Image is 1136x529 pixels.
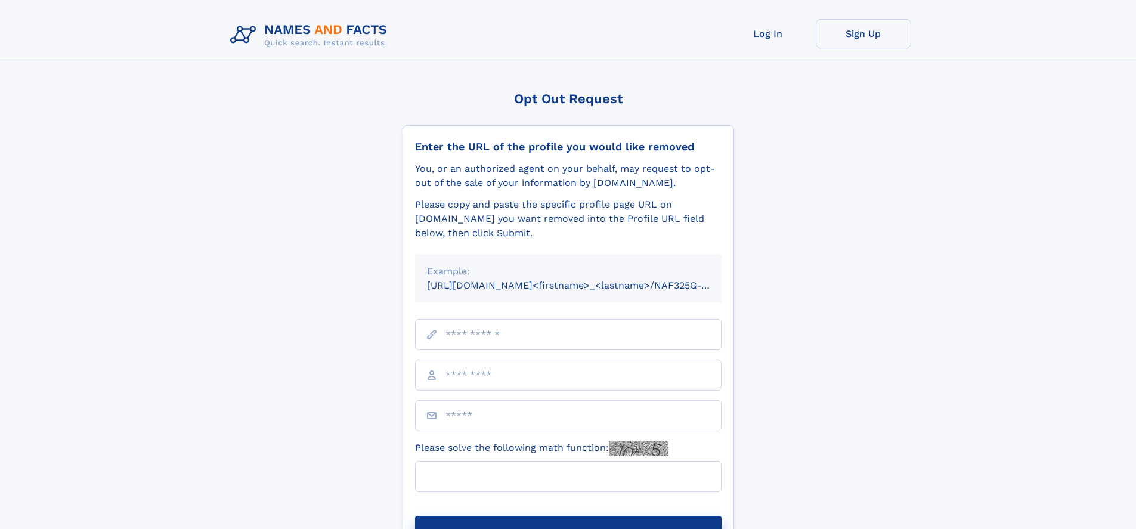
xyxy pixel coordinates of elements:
[415,162,722,190] div: You, or an authorized agent on your behalf, may request to opt-out of the sale of your informatio...
[720,19,816,48] a: Log In
[415,441,668,456] label: Please solve the following math function:
[427,264,710,279] div: Example:
[225,19,397,51] img: Logo Names and Facts
[403,91,734,106] div: Opt Out Request
[415,197,722,240] div: Please copy and paste the specific profile page URL on [DOMAIN_NAME] you want removed into the Pr...
[816,19,911,48] a: Sign Up
[415,140,722,153] div: Enter the URL of the profile you would like removed
[427,280,744,291] small: [URL][DOMAIN_NAME]<firstname>_<lastname>/NAF325G-xxxxxxxx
